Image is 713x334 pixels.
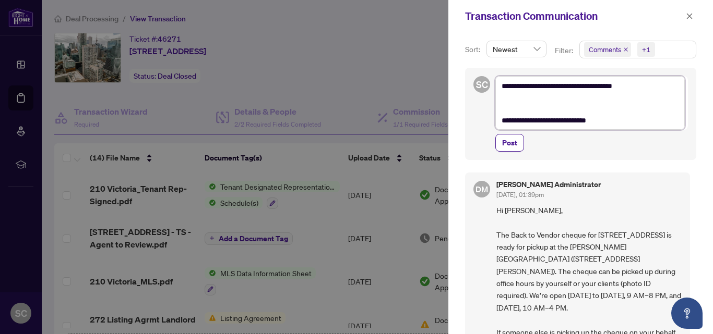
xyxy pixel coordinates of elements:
[496,191,544,199] span: [DATE], 01:39pm
[493,41,540,57] span: Newest
[476,77,488,92] span: SC
[465,44,482,55] p: Sort:
[502,134,517,151] span: Post
[671,298,703,329] button: Open asap
[555,45,575,56] p: Filter:
[686,13,693,20] span: close
[465,8,683,24] div: Transaction Communication
[496,181,601,188] h5: [PERSON_NAME] Administrator
[623,47,628,52] span: close
[642,44,650,55] div: +1
[589,44,621,55] span: Comments
[584,42,631,57] span: Comments
[495,134,524,152] button: Post
[476,183,488,195] span: DM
